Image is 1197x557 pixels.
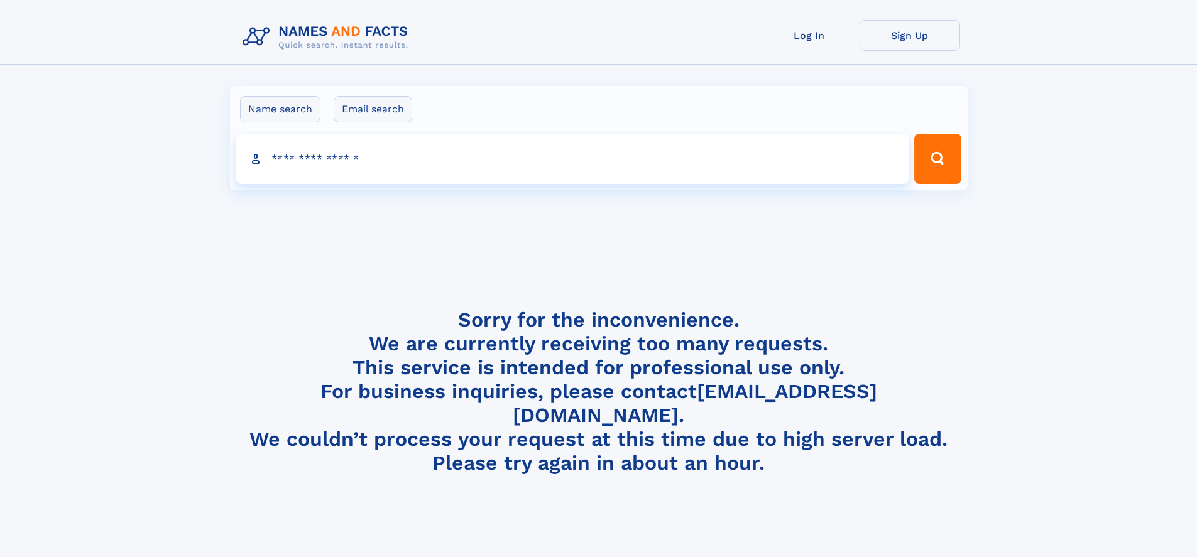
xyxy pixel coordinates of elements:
[236,134,909,184] input: search input
[513,379,877,427] a: [EMAIL_ADDRESS][DOMAIN_NAME]
[240,96,320,122] label: Name search
[238,20,418,54] img: Logo Names and Facts
[914,134,961,184] button: Search Button
[860,20,960,51] a: Sign Up
[759,20,860,51] a: Log In
[334,96,412,122] label: Email search
[238,308,960,475] h4: Sorry for the inconvenience. We are currently receiving too many requests. This service is intend...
